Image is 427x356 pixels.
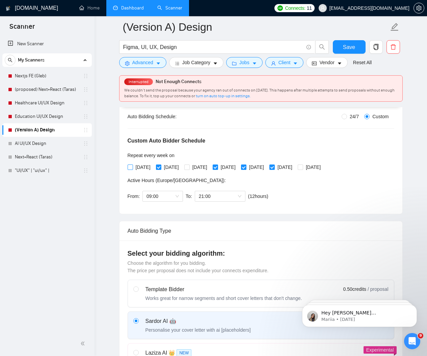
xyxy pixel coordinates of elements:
span: Jobs [239,59,249,66]
button: userClientcaret-down [265,57,304,68]
a: setting [413,5,424,11]
button: search [315,40,329,54]
span: Client [278,59,291,66]
a: "UI/UX" | "ui/ux" | [15,164,79,177]
a: New Scanner [8,37,86,51]
button: folderJobscaret-down [226,57,263,68]
span: copy [370,44,382,50]
a: (Version A) Design [15,123,79,137]
span: caret-down [293,61,298,66]
button: delete [386,40,400,54]
a: (proposed) Next+React (Taras) [15,83,79,96]
span: We couldn’t send the proposal because your agency ran out of connects on [DATE]. This happens aft... [124,88,395,98]
span: [DATE] [246,163,267,171]
span: Advanced [132,59,153,66]
button: copy [369,40,383,54]
input: Scanner name... [123,19,389,35]
h4: Select your bidding algorithm: [128,249,394,258]
div: Auto Bidding Type [128,221,394,240]
span: bars [175,61,180,66]
span: info-circle [306,45,311,49]
a: Nextjs FE (Gleb) [15,69,79,83]
span: caret-down [213,61,218,66]
span: double-left [80,340,87,347]
span: [DATE] [303,163,323,171]
span: setting [414,5,424,11]
span: holder [83,154,88,160]
img: logo [6,3,10,14]
div: Template Bidder [145,285,302,294]
span: Vendor [319,59,334,66]
a: Healthcare UI/UX Design [15,96,79,110]
span: user [271,61,276,66]
span: Repeat every week on [128,153,175,158]
a: Reset All [353,59,372,66]
span: caret-down [337,61,342,66]
span: holder [83,141,88,146]
span: [DATE] [275,163,295,171]
div: Sardor AI 🤖 [145,317,251,325]
span: Scanner [4,22,40,36]
span: Connects: [285,4,305,12]
span: Job Category [182,59,210,66]
span: Interrupted [127,79,151,84]
span: 24/7 [347,113,362,120]
a: dashboardDashboard [113,5,144,11]
div: Auto Bidding Schedule: [128,113,216,120]
span: [DATE] [218,163,238,171]
a: AI UI/UX Design [15,137,79,150]
span: 21:00 [199,191,241,201]
button: search [5,55,16,66]
button: barsJob Categorycaret-down [169,57,223,68]
span: caret-down [252,61,257,66]
input: Search Freelance Jobs... [123,43,303,51]
span: [DATE] [161,163,182,171]
a: Education UI/UX Design [15,110,79,123]
span: 09:00 [146,191,179,201]
button: setting [413,3,424,14]
span: Choose the algorithm for you bidding. The price per proposal does not include your connects expen... [128,260,269,273]
button: idcardVendorcaret-down [306,57,347,68]
span: delete [387,44,400,50]
span: holder [83,114,88,119]
span: Custom [370,113,391,120]
a: searchScanner [157,5,182,11]
li: My Scanners [2,53,92,177]
span: / proposal [368,286,388,293]
span: user [320,6,325,10]
span: holder [83,87,88,92]
span: Active Hours ( Europe/[GEOGRAPHIC_DATA] ): [128,178,226,183]
span: holder [83,168,88,173]
span: folder [232,61,237,66]
div: Personalise your cover letter with ai [placeholders] [145,327,251,333]
iframe: Intercom notifications message [292,290,427,338]
div: Works great for narrow segments and short cover letters that don't change. [145,295,302,302]
span: ( 12 hours) [248,194,268,199]
span: holder [83,100,88,106]
span: idcard [312,61,317,66]
li: New Scanner [2,37,92,51]
span: From: [128,194,140,199]
span: 11 [307,4,312,12]
span: setting [125,61,130,66]
span: caret-down [156,61,161,66]
button: Save [333,40,366,54]
span: To: [186,194,192,199]
span: holder [83,73,88,79]
img: upwork-logo.png [277,5,283,11]
span: Save [343,43,355,51]
span: [DATE] [190,163,210,171]
span: holder [83,127,88,133]
a: Next+React (Taras) [15,150,79,164]
span: 9 [418,333,423,338]
span: My Scanners [18,53,45,67]
span: edit [390,23,399,31]
a: homeHome [79,5,100,11]
a: turn on auto top-up in settings. [196,94,251,98]
span: 0.50 credits [343,285,366,293]
span: Experimental [366,347,394,353]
